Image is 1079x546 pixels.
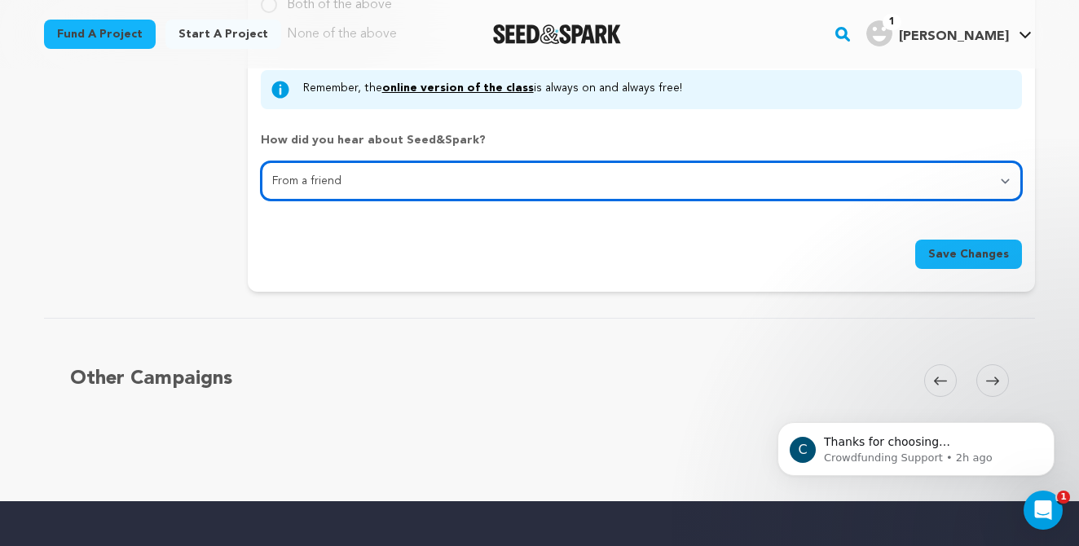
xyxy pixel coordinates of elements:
iframe: Intercom notifications message [753,388,1079,502]
p: Remember, the is always on and always free! [303,80,682,99]
span: Save Changes [928,246,1009,262]
a: online version of the class [382,82,534,94]
img: user.png [866,20,892,46]
span: 1 [1057,491,1070,504]
a: Start a project [165,20,281,49]
a: Fund a project [44,20,156,49]
p: How did you hear about Seed&Spark? [261,132,1022,161]
img: Seed&Spark Logo Dark Mode [493,24,621,44]
span: [PERSON_NAME] [899,30,1009,43]
button: Save Changes [915,240,1022,269]
div: Dan G.'s Profile [866,20,1009,46]
h5: Other Campaigns [70,364,232,394]
span: 1 [883,14,901,30]
span: Dan G.'s Profile [863,17,1035,51]
a: Seed&Spark Homepage [493,24,621,44]
iframe: Intercom live chat [1024,491,1063,530]
a: Dan G.'s Profile [863,17,1035,46]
